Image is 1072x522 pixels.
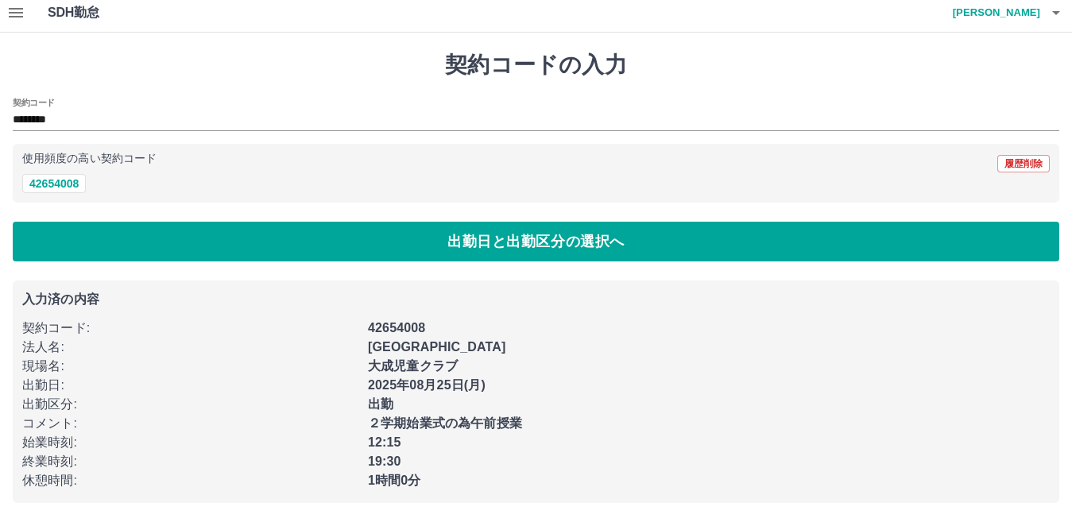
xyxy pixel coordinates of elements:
b: 12:15 [368,435,401,449]
p: 終業時刻 : [22,452,358,471]
p: 使用頻度の高い契約コード [22,153,157,164]
p: 始業時刻 : [22,433,358,452]
b: 1時間0分 [368,474,421,487]
p: 法人名 : [22,338,358,357]
b: ２学期始業式の為午前授業 [368,416,522,430]
p: 入力済の内容 [22,293,1050,306]
button: 42654008 [22,174,86,193]
b: 出勤 [368,397,393,411]
p: コメント : [22,414,358,433]
p: 現場名 : [22,357,358,376]
b: 19:30 [368,454,401,468]
button: 出勤日と出勤区分の選択へ [13,222,1059,261]
h1: 契約コードの入力 [13,52,1059,79]
p: 出勤日 : [22,376,358,395]
b: [GEOGRAPHIC_DATA] [368,340,506,354]
h2: 契約コード [13,96,55,109]
b: 大成児童クラブ [368,359,458,373]
p: 休憩時間 : [22,471,358,490]
button: 履歴削除 [997,155,1050,172]
p: 出勤区分 : [22,395,358,414]
b: 2025年08月25日(月) [368,378,486,392]
p: 契約コード : [22,319,358,338]
b: 42654008 [368,321,425,334]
